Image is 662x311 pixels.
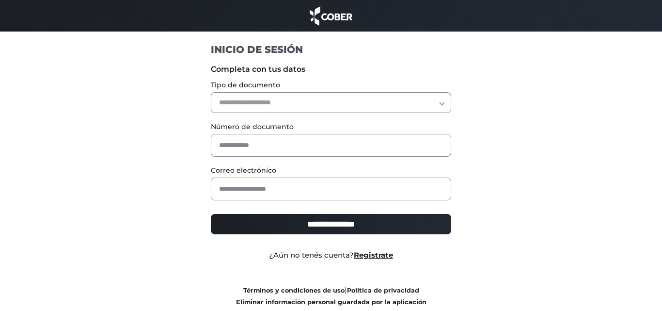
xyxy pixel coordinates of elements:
[354,250,393,260] a: Registrate
[211,43,452,56] h1: INICIO DE SESIÓN
[347,287,419,294] a: Política de privacidad
[236,298,426,306] a: Eliminar información personal guardada por la aplicación
[243,287,345,294] a: Términos y condiciones de uso
[204,250,459,261] div: ¿Aún no tenés cuenta?
[211,64,452,75] label: Completa con tus datos
[211,165,452,176] label: Correo electrónico
[204,284,459,308] div: |
[307,5,355,27] img: cober_marca.png
[211,122,452,132] label: Número de documento
[211,80,452,90] label: Tipo de documento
